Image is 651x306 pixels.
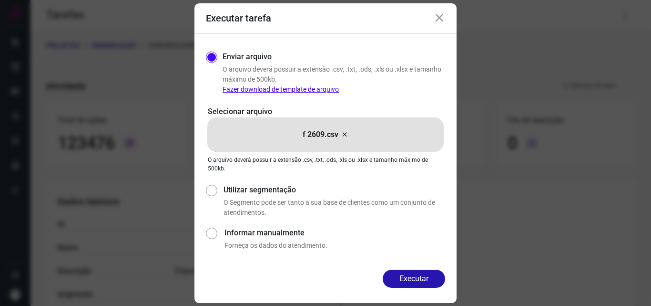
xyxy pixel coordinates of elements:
button: Executar [383,270,445,288]
label: Enviar arquivo [223,51,272,63]
p: O arquivo deverá possuir a extensão .csv, .txt, .ods, .xls ou .xlsx e tamanho máximo de 500kb. [223,64,445,95]
label: Utilizar segmentação [224,184,445,196]
p: Selecionar arquivo [208,106,443,117]
p: O Segmento pode ser tanto a sua base de clientes como um conjunto de atendimentos. [224,198,445,218]
label: Informar manualmente [224,227,445,239]
p: f 2609.csv [303,129,338,140]
p: Forneça os dados do atendimento. [224,241,445,251]
p: O arquivo deverá possuir a extensão .csv, .txt, .ods, .xls ou .xlsx e tamanho máximo de 500kb. [208,156,443,173]
h3: Executar tarefa [206,12,271,24]
a: Fazer download de template de arquivo [223,85,339,93]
